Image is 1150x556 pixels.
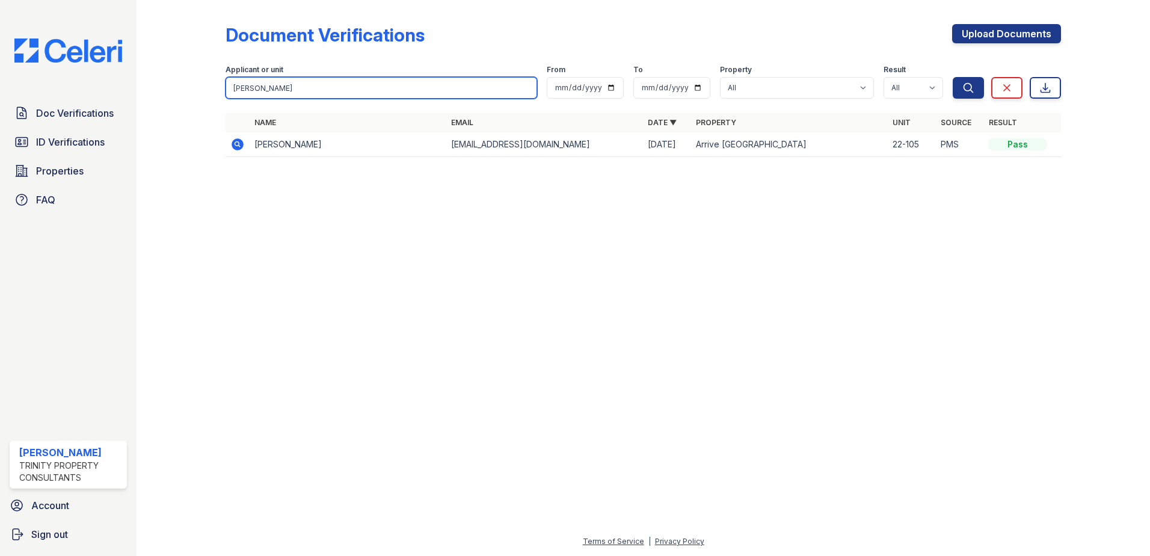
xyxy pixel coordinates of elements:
td: [DATE] [643,132,691,157]
a: Property [696,118,736,127]
a: Properties [10,159,127,183]
a: Name [254,118,276,127]
a: Result [989,118,1017,127]
input: Search by name, email, or unit number [226,77,537,99]
label: Property [720,65,752,75]
label: To [633,65,643,75]
span: Sign out [31,527,68,542]
a: Date ▼ [648,118,677,127]
a: FAQ [10,188,127,212]
a: Email [451,118,473,127]
div: Trinity Property Consultants [19,460,122,484]
a: Terms of Service [583,537,644,546]
a: ID Verifications [10,130,127,154]
a: Source [941,118,971,127]
span: ID Verifications [36,135,105,149]
span: Doc Verifications [36,106,114,120]
div: Pass [989,138,1047,150]
a: Upload Documents [952,24,1061,43]
td: Arrive [GEOGRAPHIC_DATA] [691,132,888,157]
div: | [648,537,651,546]
div: [PERSON_NAME] [19,445,122,460]
a: Privacy Policy [655,537,704,546]
span: FAQ [36,193,55,207]
a: Account [5,493,132,517]
div: Document Verifications [226,24,425,46]
label: Result [884,65,906,75]
td: [EMAIL_ADDRESS][DOMAIN_NAME] [446,132,643,157]
a: Sign out [5,522,132,546]
span: Account [31,498,69,513]
td: PMS [936,132,984,157]
span: Properties [36,164,84,178]
img: CE_Logo_Blue-a8612792a0a2168367f1c8372b55b34899dd931a85d93a1a3d3e32e68fde9ad4.png [5,39,132,63]
label: From [547,65,565,75]
label: Applicant or unit [226,65,283,75]
a: Doc Verifications [10,101,127,125]
td: [PERSON_NAME] [250,132,446,157]
a: Unit [893,118,911,127]
td: 22-105 [888,132,936,157]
